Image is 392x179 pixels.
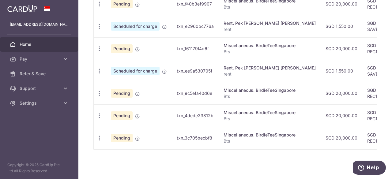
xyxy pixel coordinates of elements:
[224,110,316,116] div: Miscellaneous. BirdieTeeSingapore
[10,21,69,28] p: [EMAIL_ADDRESS][DOMAIN_NAME]
[224,49,316,55] p: Bts
[172,104,219,127] td: txn_4dede23812b
[172,82,219,104] td: txn_9c5efa40d6e
[224,20,316,26] div: Rent. Pek [PERSON_NAME] [PERSON_NAME]
[172,15,219,37] td: txn_e2960bc776a
[224,43,316,49] div: Miscellaneous. BirdieTeeSingapore
[111,22,160,31] span: Scheduled for charge
[321,127,362,149] td: SGD 20,000.00
[20,100,60,106] span: Settings
[224,87,316,93] div: Miscellaneous. BirdieTeeSingapore
[224,65,316,71] div: Rent. Pek [PERSON_NAME] [PERSON_NAME]
[321,37,362,60] td: SGD 20,000.00
[7,5,37,12] img: CardUp
[111,111,133,120] span: Pending
[321,60,362,82] td: SGD 1,550.00
[111,44,133,53] span: Pending
[224,116,316,122] p: Bts
[20,85,60,91] span: Support
[321,15,362,37] td: SGD 1,550.00
[224,71,316,77] p: rent
[172,127,219,149] td: txn_3c705becbf8
[20,71,60,77] span: Refer & Save
[224,132,316,138] div: Miscellaneous. BirdieTeeSingapore
[172,60,219,82] td: txn_ee9a530705f
[353,161,386,176] iframe: Opens a widget where you can find more information
[224,26,316,32] p: rent
[111,89,133,98] span: Pending
[224,4,316,10] p: Bts
[224,93,316,99] p: Bts
[321,82,362,104] td: SGD 20,000.00
[20,41,60,47] span: Home
[172,37,219,60] td: txn_161179f4d6f
[20,56,60,62] span: Pay
[224,138,316,144] p: Bts
[111,67,160,75] span: Scheduled for charge
[111,134,133,142] span: Pending
[321,104,362,127] td: SGD 20,000.00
